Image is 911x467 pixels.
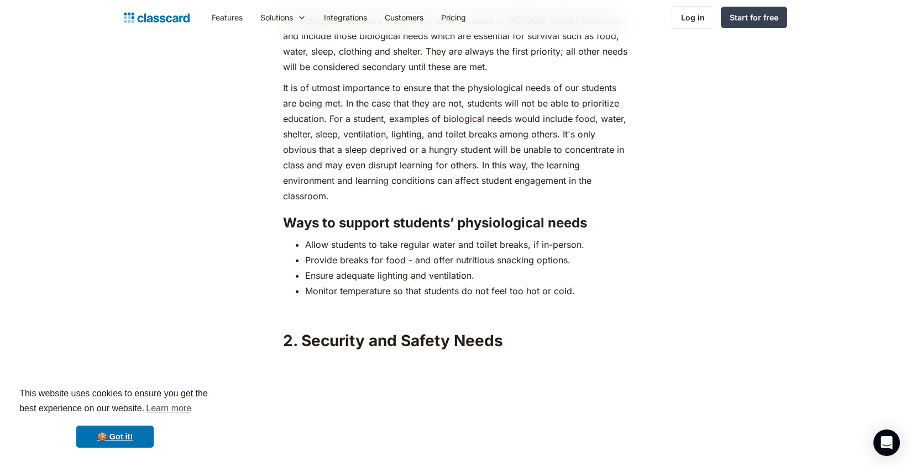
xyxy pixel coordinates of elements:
p: It is of utmost importance to ensure that the physiological needs of our students are being met. ... [283,80,627,204]
a: dismiss cookie message [76,426,154,448]
span: This website uses cookies to ensure you get the best experience on our website. [19,387,211,417]
div: Open Intercom Messenger [873,429,900,456]
a: Pricing [432,5,475,30]
h2: 2. Security and Safety Needs [283,331,627,351]
div: Log in [681,12,705,23]
a: Customers [376,5,432,30]
a: learn more about cookies [144,400,193,417]
div: Solutions [252,5,315,30]
a: Logo [124,10,190,25]
li: Monitor temperature so that students do not feel too hot or cold. [305,283,627,299]
p: ‍ [283,304,627,320]
div: Solutions [260,12,293,23]
h3: Ways to support students’ physiological needs [283,215,627,231]
a: Log in [672,6,714,29]
li: Ensure adequate lighting and ventilation. [305,268,627,283]
li: Provide breaks for food - and offer nutritious snacking options. [305,252,627,268]
li: Allow students to take regular water and toilet breaks, if in-person. [305,237,627,252]
a: Features [203,5,252,30]
p: Physiological needs are the primary level of needs in [PERSON_NAME] hierarchy and include those b... [283,13,627,75]
a: Integrations [315,5,376,30]
div: Start for free [730,12,778,23]
div: cookieconsent [9,376,221,458]
a: Start for free [721,7,787,28]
